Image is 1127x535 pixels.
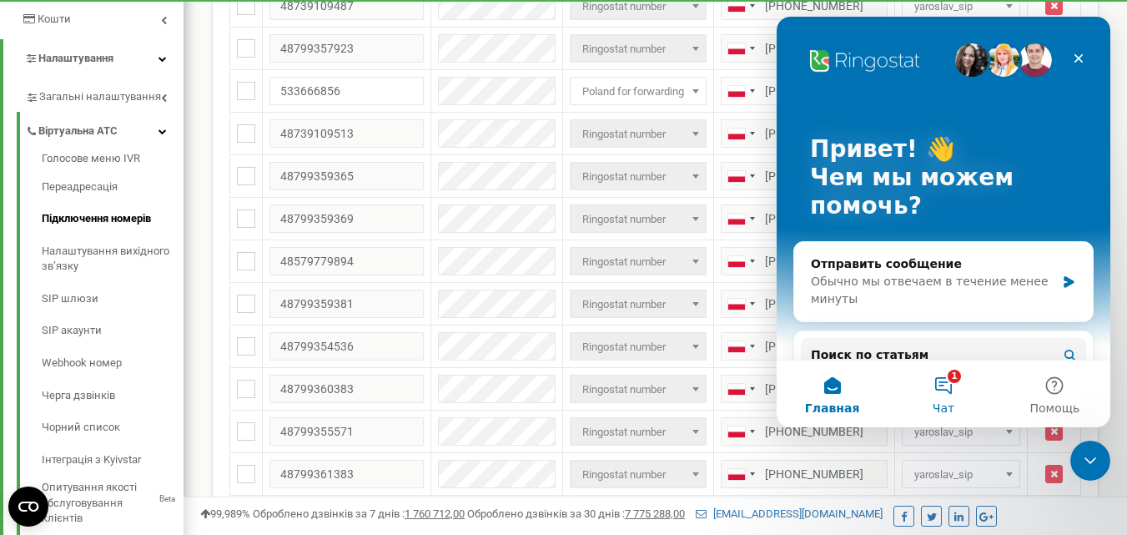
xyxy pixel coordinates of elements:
a: Чорний список [42,411,184,444]
div: Telephone country code [722,205,760,232]
div: Telephone country code [722,35,760,62]
span: Ringostat number [576,38,701,61]
span: Ringostat number [576,421,701,444]
input: 512 345 678 [721,204,888,233]
a: Голосове меню IVR [42,151,184,171]
span: Ringostat number [576,208,701,231]
span: Ringostat number [570,162,707,190]
input: 512 345 678 [721,119,888,148]
input: 512 345 678 [721,332,888,361]
a: Налаштування вихідного зв’язку [42,235,184,283]
iframe: Intercom live chat [1070,441,1110,481]
input: 512 345 678 [721,460,888,488]
div: Telephone country code [722,163,760,189]
span: Ringostat number [570,290,707,318]
div: Telephone country code [722,78,760,104]
input: 512 345 678 [721,34,888,63]
span: Налаштування [38,52,113,64]
input: 512 345 678 [721,247,888,275]
u: 7 775 288,00 [625,507,685,520]
span: Ringostat number [576,378,701,401]
span: Ringostat number [570,247,707,275]
span: Ringostat number [570,34,707,63]
div: Telephone country code [722,290,760,317]
span: Poland for forwarding [570,77,707,105]
a: Налаштування [3,39,184,78]
input: 512 345 678 [721,290,888,318]
span: Ringostat number [570,119,707,148]
a: SIP акаунти [42,315,184,347]
a: Черга дзвінків [42,380,184,412]
input: 512 345 678 [721,375,888,403]
div: Telephone country code [722,120,760,147]
span: Ringostat number [576,463,701,487]
span: Ringostat number [570,204,707,233]
span: Кошти [38,13,71,25]
button: Open CMP widget [8,487,48,527]
u: 1 760 712,00 [405,507,465,520]
div: Telephone country code [722,418,760,445]
input: 512 345 678 [721,77,888,105]
span: yaroslav_sip [908,421,1014,444]
a: SIP шлюзи [42,283,184,315]
span: Віртуальна АТС [38,124,118,139]
a: Webhook номер [42,347,184,380]
span: yaroslav_sip [908,463,1014,487]
div: Telephone country code [722,461,760,487]
span: Ringostat number [576,336,701,359]
div: Telephone country code [722,248,760,275]
span: Ringostat number [576,293,701,316]
iframe: Intercom live chat [777,17,1110,427]
a: Опитування якості обслуговування клієнтівBeta [42,476,184,527]
span: 99,989% [200,507,250,520]
a: Переадресація [42,171,184,204]
span: Ringostat number [576,250,701,274]
span: Ringostat number [576,165,701,189]
a: Інтеграція з Kyivstar [42,444,184,477]
a: [EMAIL_ADDRESS][DOMAIN_NAME] [696,507,883,520]
span: yaroslav_sip [902,417,1020,446]
span: Ringostat number [570,375,707,403]
span: yaroslav_sip [902,460,1020,488]
span: Ringostat number [570,417,707,446]
input: 512 345 678 [721,162,888,190]
a: Підключення номерів [42,203,184,235]
span: Ringostat number [576,123,701,146]
span: Ringostat number [570,332,707,361]
div: Telephone country code [722,333,760,360]
div: Telephone country code [722,376,760,402]
a: Віртуальна АТС [25,112,184,146]
span: Ringostat number [570,460,707,488]
span: Poland for forwarding [576,80,701,103]
span: Оброблено дзвінків за 30 днів : [467,507,685,520]
a: Загальні налаштування [25,78,184,112]
input: 512 345 678 [721,417,888,446]
span: Загальні налаштування [39,89,161,105]
span: Оброблено дзвінків за 7 днів : [253,507,465,520]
